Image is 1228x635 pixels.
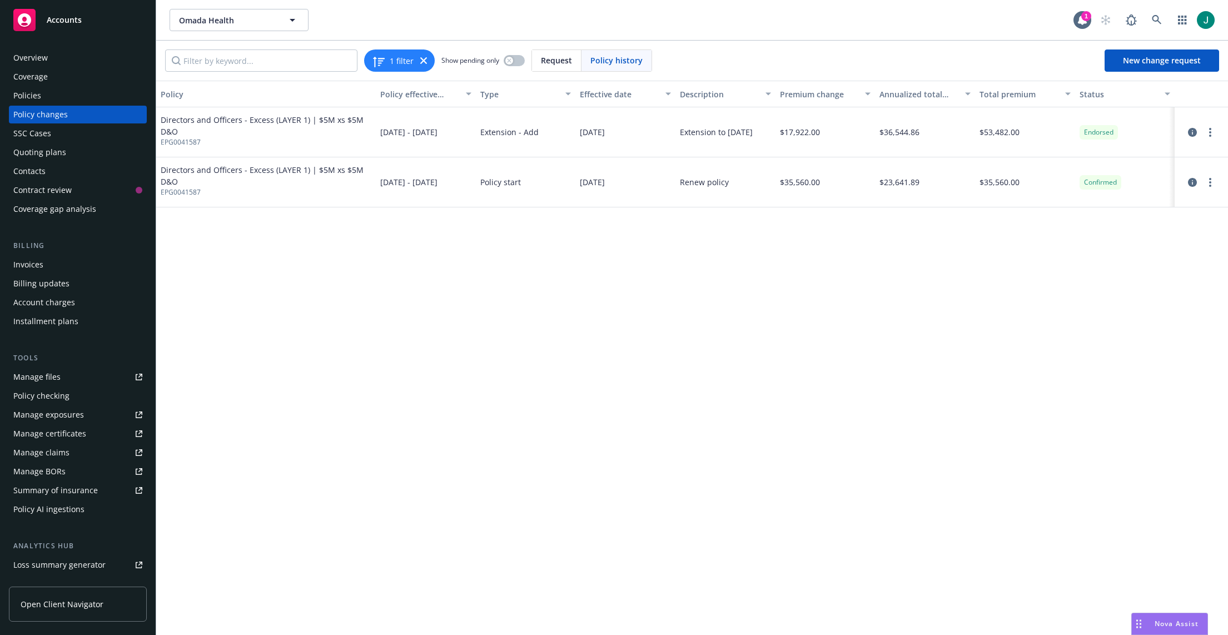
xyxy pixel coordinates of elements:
[9,406,147,424] a: Manage exposures
[161,88,371,100] div: Policy
[1084,127,1113,137] span: Endorsed
[879,88,958,100] div: Annualized total premium change
[1186,126,1199,139] a: circleInformation
[980,126,1020,138] span: $53,482.00
[9,87,147,105] a: Policies
[13,181,72,199] div: Contract review
[380,88,459,100] div: Policy effective dates
[13,125,51,142] div: SSC Cases
[590,54,643,66] span: Policy history
[1131,613,1208,635] button: Nova Assist
[9,200,147,218] a: Coverage gap analysis
[390,55,414,67] span: 1 filter
[1084,177,1117,187] span: Confirmed
[13,200,96,218] div: Coverage gap analysis
[13,68,48,86] div: Coverage
[9,387,147,405] a: Policy checking
[1204,126,1217,139] a: more
[1080,88,1159,100] div: Status
[9,181,147,199] a: Contract review
[9,312,147,330] a: Installment plans
[480,126,539,138] span: Extension - Add
[9,275,147,292] a: Billing updates
[9,68,147,86] a: Coverage
[680,176,729,188] div: Renew policy
[13,425,86,443] div: Manage certificates
[13,387,69,405] div: Policy checking
[675,81,775,107] button: Description
[1171,9,1194,31] a: Switch app
[9,482,147,499] a: Summary of insurance
[13,143,66,161] div: Quoting plans
[980,88,1058,100] div: Total premium
[480,176,521,188] span: Policy start
[1132,613,1146,634] div: Drag to move
[161,187,371,197] span: EPG0041587
[780,88,859,100] div: Premium change
[9,256,147,274] a: Invoices
[179,14,275,26] span: Omada Health
[680,88,759,100] div: Description
[9,106,147,123] a: Policy changes
[9,240,147,251] div: Billing
[575,81,675,107] button: Effective date
[480,88,559,100] div: Type
[13,312,78,330] div: Installment plans
[1075,81,1175,107] button: Status
[376,81,476,107] button: Policy effective dates
[580,88,659,100] div: Effective date
[9,353,147,364] div: Tools
[9,444,147,462] a: Manage claims
[21,598,103,610] span: Open Client Navigator
[9,294,147,311] a: Account charges
[1081,11,1091,21] div: 1
[1197,11,1215,29] img: photo
[170,9,309,31] button: Omada Health
[9,463,147,480] a: Manage BORs
[9,49,147,67] a: Overview
[380,176,437,188] span: [DATE] - [DATE]
[1204,176,1217,189] a: more
[9,556,147,574] a: Loss summary generator
[1095,9,1117,31] a: Start snowing
[156,81,376,107] button: Policy
[441,56,499,65] span: Show pending only
[9,143,147,161] a: Quoting plans
[13,256,43,274] div: Invoices
[161,114,371,137] span: Directors and Officers - Excess (LAYER 1) | $5M xs $5M D&O
[13,368,61,386] div: Manage files
[875,81,975,107] button: Annualized total premium change
[1105,49,1219,72] a: New change request
[9,500,147,518] a: Policy AI ingestions
[13,275,69,292] div: Billing updates
[380,126,437,138] span: [DATE] - [DATE]
[13,162,46,180] div: Contacts
[13,463,66,480] div: Manage BORs
[1186,176,1199,189] a: circleInformation
[9,162,147,180] a: Contacts
[9,4,147,36] a: Accounts
[980,176,1020,188] span: $35,560.00
[9,125,147,142] a: SSC Cases
[541,54,572,66] span: Request
[775,81,876,107] button: Premium change
[47,16,82,24] span: Accounts
[580,176,605,188] span: [DATE]
[13,482,98,499] div: Summary of insurance
[780,126,820,138] span: $17,922.00
[13,106,68,123] div: Policy changes
[780,176,820,188] span: $35,560.00
[476,81,576,107] button: Type
[9,425,147,443] a: Manage certificates
[161,137,371,147] span: EPG0041587
[879,176,919,188] span: $23,641.89
[13,556,106,574] div: Loss summary generator
[580,126,605,138] span: [DATE]
[879,126,919,138] span: $36,544.86
[9,540,147,552] div: Analytics hub
[975,81,1075,107] button: Total premium
[9,368,147,386] a: Manage files
[13,294,75,311] div: Account charges
[13,87,41,105] div: Policies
